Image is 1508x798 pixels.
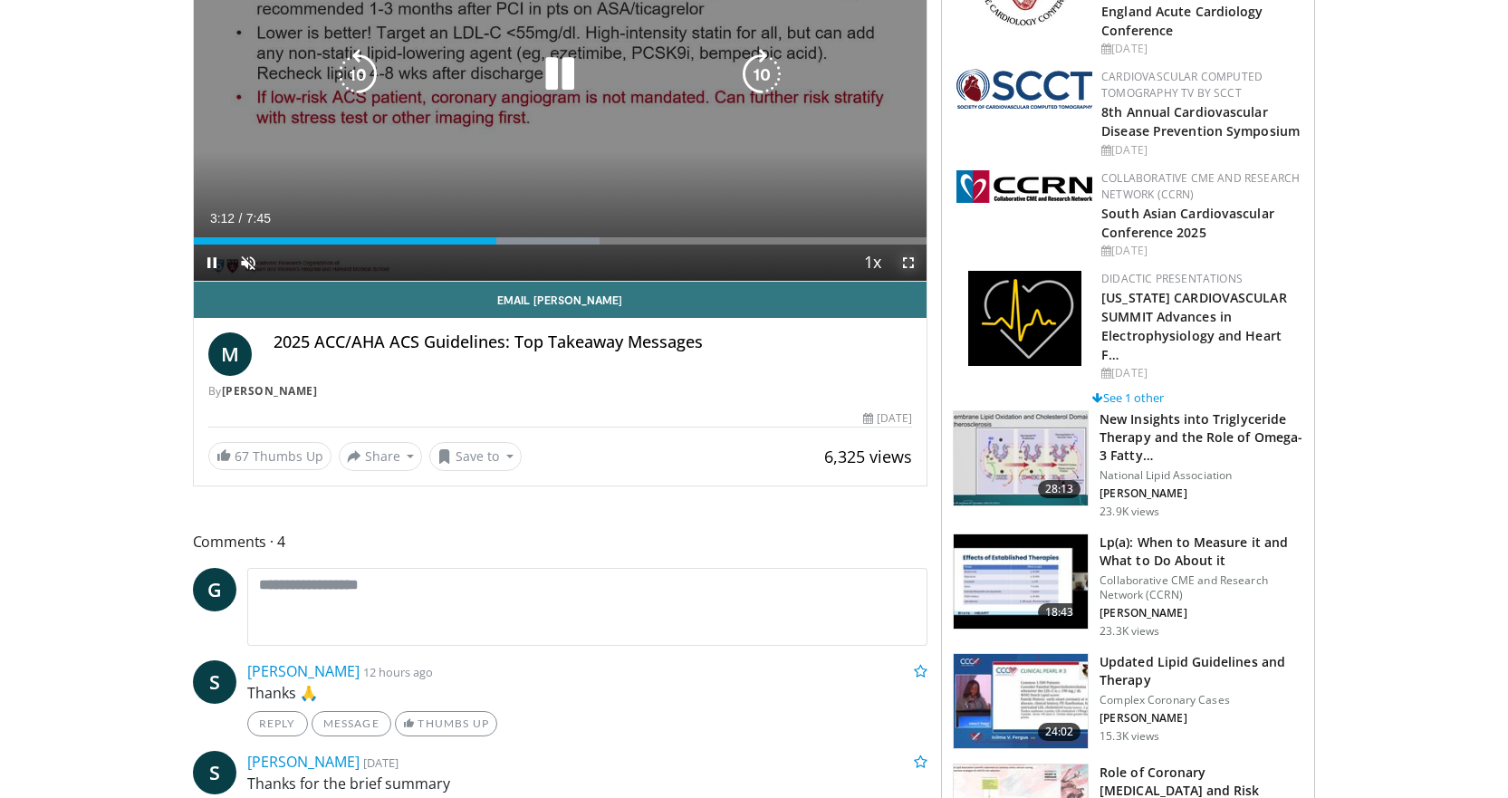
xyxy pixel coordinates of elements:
a: M [208,332,252,376]
p: [PERSON_NAME] [1100,711,1303,726]
button: Unmute [230,245,266,281]
small: 12 hours ago [363,664,433,680]
p: Complex Coronary Cases [1100,693,1303,707]
a: 18:43 Lp(a): When to Measure it and What to Do About it Collaborative CME and Research Network (C... [953,534,1303,639]
a: 24:02 Updated Lipid Guidelines and Therapy Complex Coronary Cases [PERSON_NAME] 15.3K views [953,653,1303,749]
span: 6,325 views [824,446,912,467]
div: [DATE] [1101,243,1300,259]
p: 15.3K views [1100,729,1159,744]
span: / [239,211,243,226]
div: [DATE] [1101,142,1300,159]
img: 77f671eb-9394-4acc-bc78-a9f077f94e00.150x105_q85_crop-smart_upscale.jpg [954,654,1088,748]
img: 51a70120-4f25-49cc-93a4-67582377e75f.png.150x105_q85_autocrop_double_scale_upscale_version-0.2.png [956,69,1092,109]
p: [PERSON_NAME] [1100,606,1303,620]
span: 28:13 [1038,480,1081,498]
a: [PERSON_NAME] [222,383,318,399]
a: Message [312,711,391,736]
p: 23.3K views [1100,624,1159,639]
button: Playback Rate [854,245,890,281]
p: Thanks 🙏 [247,682,928,704]
a: 8th Annual Cardiovascular Disease Prevention Symposium [1101,103,1300,139]
p: 23.9K views [1100,505,1159,519]
a: South Asian Cardiovascular Conference 2025 [1101,205,1274,241]
div: [DATE] [863,410,912,427]
div: Didactic Presentations [1101,271,1300,287]
span: 67 [235,447,249,465]
h4: 2025 ACC/AHA ACS Guidelines: Top Takeaway Messages [274,332,913,352]
a: See 1 other [1092,389,1164,406]
h3: Updated Lipid Guidelines and Therapy [1100,653,1303,689]
span: 24:02 [1038,723,1081,741]
img: 1860aa7a-ba06-47e3-81a4-3dc728c2b4cf.png.150x105_q85_autocrop_double_scale_upscale_version-0.2.png [968,271,1081,366]
a: [PERSON_NAME] [247,661,360,681]
span: 7:45 [246,211,271,226]
a: G [193,568,236,611]
div: [DATE] [1101,365,1300,381]
button: Save to [429,442,522,471]
p: Thanks for the brief summary [247,773,928,794]
button: Share [339,442,423,471]
span: 3:12 [210,211,235,226]
a: Collaborative CME and Research Network (CCRN) [1101,170,1300,202]
div: [DATE] [1101,41,1300,57]
img: a04ee3ba-8487-4636-b0fb-5e8d268f3737.png.150x105_q85_autocrop_double_scale_upscale_version-0.2.png [956,170,1092,203]
a: Cardiovascular Computed Tomography TV by SCCT [1101,69,1263,101]
a: Email [PERSON_NAME] [194,282,927,318]
a: S [193,751,236,794]
a: Reply [247,711,308,736]
div: Progress Bar [194,237,927,245]
small: [DATE] [363,755,399,771]
span: Comments 4 [193,530,928,553]
span: 18:43 [1038,603,1081,621]
p: Collaborative CME and Research Network (CCRN) [1100,573,1303,602]
a: 67 Thumbs Up [208,442,331,470]
p: National Lipid Association [1100,468,1303,483]
img: 7a20132b-96bf-405a-bedd-783937203c38.150x105_q85_crop-smart_upscale.jpg [954,534,1088,629]
h3: Lp(a): When to Measure it and What to Do About it [1100,534,1303,570]
a: [PERSON_NAME] [247,752,360,772]
img: 45ea033d-f728-4586-a1ce-38957b05c09e.150x105_q85_crop-smart_upscale.jpg [954,411,1088,505]
button: Fullscreen [890,245,927,281]
div: By [208,383,913,399]
p: [PERSON_NAME] [1100,486,1303,501]
button: Pause [194,245,230,281]
a: Thumbs Up [395,711,497,736]
a: [US_STATE] CARDIOVASCULAR SUMMIT Advances in Electrophysiology and Heart F… [1101,289,1287,363]
a: S [193,660,236,704]
h3: New Insights into Triglyceride Therapy and the Role of Omega-3 Fatty… [1100,410,1303,465]
a: 28:13 New Insights into Triglyceride Therapy and the Role of Omega-3 Fatty… National Lipid Associ... [953,410,1303,519]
